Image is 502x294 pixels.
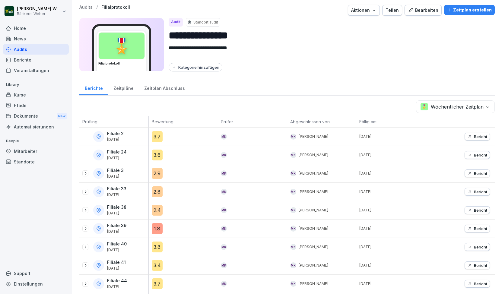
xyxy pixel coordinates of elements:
[299,207,328,213] p: [PERSON_NAME]
[290,134,296,140] div: MK
[3,268,69,279] div: Support
[107,242,127,247] p: Filiale 40
[3,122,69,132] a: Automatisierungen
[107,131,124,136] p: Filiale 2
[299,244,328,250] p: [PERSON_NAME]
[3,55,69,65] a: Berichte
[107,229,126,234] p: [DATE]
[107,211,126,215] p: [DATE]
[474,171,487,176] p: Bericht
[290,207,296,213] div: MK
[221,262,227,268] div: MK
[221,207,227,213] div: MK
[299,134,328,139] p: [PERSON_NAME]
[465,261,490,269] button: Bericht
[3,90,69,100] a: Kurse
[465,188,490,196] button: Bericht
[107,156,127,160] p: [DATE]
[152,205,163,216] div: 2.4
[348,5,380,16] button: Aktionen
[290,189,296,195] div: MK
[96,5,98,10] p: /
[3,80,69,90] p: Library
[474,226,487,231] p: Bericht
[382,5,402,16] button: Teilen
[3,136,69,146] p: People
[108,80,139,95] div: Zeitpläne
[290,170,296,176] div: MK
[359,244,426,250] p: [DATE]
[3,146,69,156] a: Mitarbeiter
[152,223,163,234] div: 1.8
[152,186,163,197] div: 2.8
[444,5,495,15] button: Zeitplan erstellen
[474,245,487,249] p: Bericht
[79,80,108,95] a: Berichte
[3,44,69,55] a: Audits
[139,80,190,95] a: Zeitplan Abschluss
[169,18,183,27] div: Audit
[359,152,426,158] p: [DATE]
[99,33,145,59] div: 🎖️
[221,226,227,232] div: MK
[299,281,328,286] p: [PERSON_NAME]
[152,119,215,125] p: Bewertung
[221,134,227,140] div: MK
[3,111,69,122] a: DokumenteNew
[193,20,218,25] p: Standort audit
[290,262,296,268] div: MK
[3,65,69,76] a: Veranstaltungen
[107,174,124,179] p: [DATE]
[465,133,490,141] button: Bericht
[359,281,426,286] p: [DATE]
[3,33,69,44] a: News
[3,23,69,33] a: Home
[79,5,93,10] a: Audits
[152,260,163,271] div: 3.4
[474,208,487,213] p: Bericht
[359,207,426,213] p: [DATE]
[221,244,227,250] div: MK
[98,61,145,66] h3: Filialprotokoll
[351,7,376,14] div: Aktionen
[299,152,328,158] p: [PERSON_NAME]
[107,266,126,270] p: [DATE]
[221,170,227,176] div: MK
[107,186,126,191] p: Filiale 33
[465,151,490,159] button: Bericht
[474,263,487,268] p: Bericht
[152,150,163,160] div: 3.6
[107,248,127,252] p: [DATE]
[356,116,426,128] th: Fällig am:
[218,116,287,128] th: Prüfer
[107,223,126,228] p: Filiale 39
[172,65,219,70] div: Kategorie hinzufügen
[57,113,67,120] div: New
[107,168,124,173] p: Filiale 3
[465,225,490,232] button: Bericht
[152,242,163,252] div: 3.8
[474,281,487,286] p: Bericht
[107,193,126,197] p: [DATE]
[299,263,328,268] p: [PERSON_NAME]
[221,281,227,287] div: MK
[101,5,130,10] a: Filialprotokoll
[17,6,61,11] p: [PERSON_NAME] Weber
[152,168,163,179] div: 2.9
[17,12,61,16] p: Bäckerei Weber
[405,5,442,16] button: Bearbeiten
[221,189,227,195] div: MK
[359,134,426,139] p: [DATE]
[474,189,487,194] p: Bericht
[290,152,296,158] div: MK
[3,279,69,289] div: Einstellungen
[152,131,163,142] div: 3.7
